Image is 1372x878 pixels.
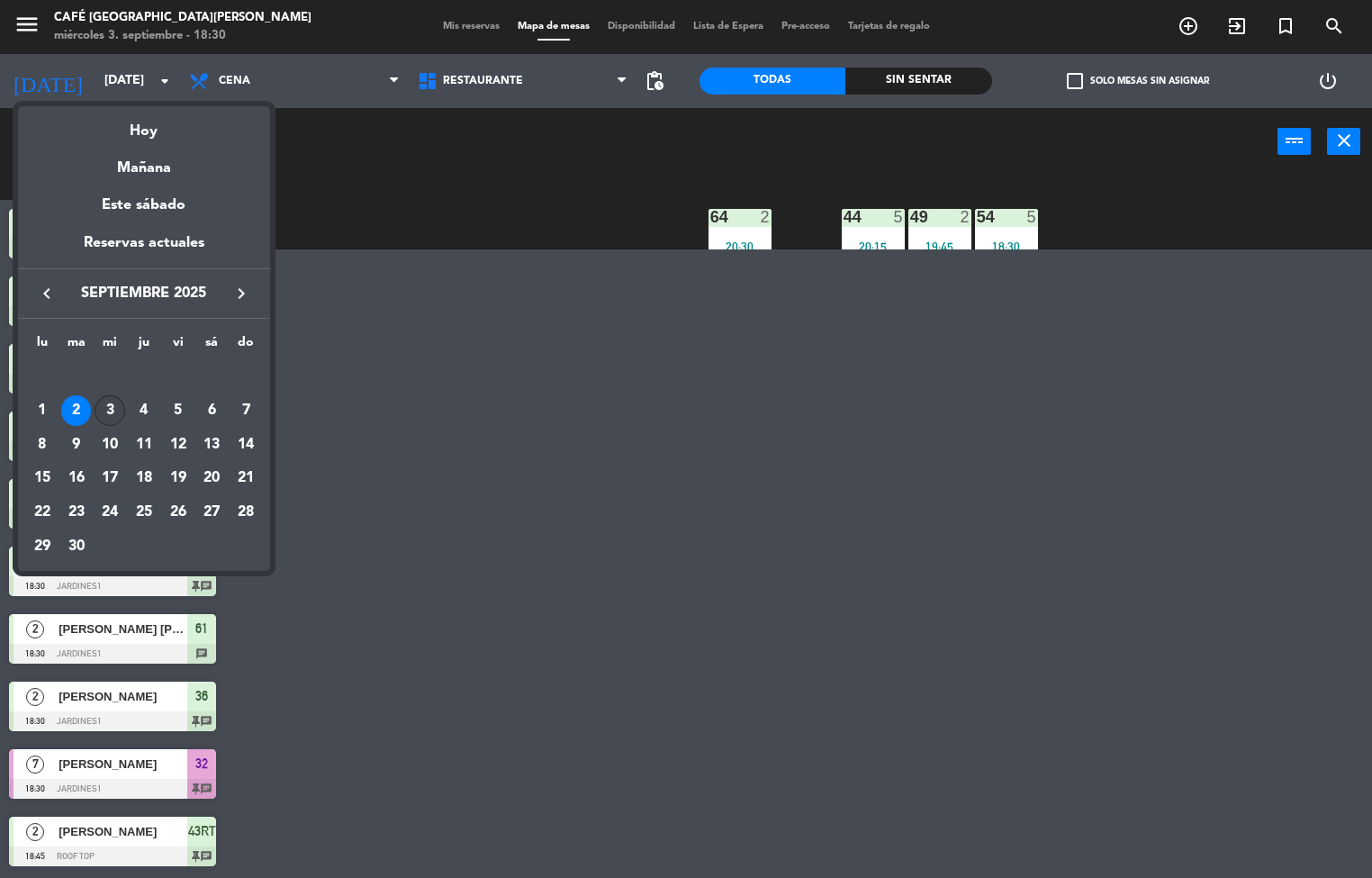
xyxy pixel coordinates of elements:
td: 4 de septiembre de 2025 [127,394,161,428]
td: 9 de septiembre de 2025 [59,428,94,462]
span: septiembre 2025 [63,282,225,305]
div: Reservas actuales [18,231,270,268]
td: 3 de septiembre de 2025 [93,394,127,428]
div: 18 [129,464,159,494]
div: 2 [61,395,92,426]
div: 7 [230,395,261,426]
div: 24 [95,497,125,528]
div: Este sábado [18,180,270,231]
td: 22 de septiembre de 2025 [25,495,59,530]
td: 8 de septiembre de 2025 [25,428,59,462]
div: 22 [27,497,58,528]
div: 19 [163,464,194,494]
td: 30 de septiembre de 2025 [59,530,94,564]
div: 21 [230,464,261,494]
div: 16 [61,464,92,494]
td: 1 de septiembre de 2025 [25,394,59,428]
td: 27 de septiembre de 2025 [195,495,230,530]
div: 12 [163,430,194,460]
td: 18 de septiembre de 2025 [127,462,161,496]
div: 17 [95,464,125,494]
div: Hoy [18,106,270,143]
td: 7 de septiembre de 2025 [229,394,263,428]
td: 21 de septiembre de 2025 [229,462,263,496]
td: 17 de septiembre de 2025 [93,462,127,496]
div: 6 [196,395,227,426]
div: 1 [27,395,58,426]
i: keyboard_arrow_right [230,283,252,304]
button: keyboard_arrow_left [31,282,63,305]
div: 23 [61,497,92,528]
th: viernes [161,332,195,360]
div: 27 [196,497,227,528]
div: 29 [27,531,58,562]
div: 26 [163,497,194,528]
td: 29 de septiembre de 2025 [25,530,59,564]
button: keyboard_arrow_right [225,282,257,305]
div: 15 [27,464,58,494]
td: 20 de septiembre de 2025 [195,462,230,496]
td: 11 de septiembre de 2025 [127,428,161,462]
i: keyboard_arrow_left [36,283,58,304]
td: 14 de septiembre de 2025 [229,428,263,462]
div: 9 [61,430,92,460]
td: 15 de septiembre de 2025 [25,462,59,496]
div: 28 [230,497,261,528]
div: 30 [61,531,92,562]
th: martes [59,332,94,360]
td: 6 de septiembre de 2025 [195,394,230,428]
td: 26 de septiembre de 2025 [161,495,195,530]
div: 20 [196,464,227,494]
th: jueves [127,332,161,360]
div: 4 [129,395,159,426]
div: 10 [95,430,125,460]
td: 24 de septiembre de 2025 [93,495,127,530]
td: 25 de septiembre de 2025 [127,495,161,530]
th: sábado [195,332,230,360]
td: 13 de septiembre de 2025 [195,428,230,462]
div: 25 [129,497,159,528]
div: 13 [196,430,227,460]
th: lunes [25,332,59,360]
div: 11 [129,430,159,460]
th: miércoles [93,332,127,360]
div: 14 [230,430,261,460]
div: 8 [27,430,58,460]
td: 10 de septiembre de 2025 [93,428,127,462]
td: 19 de septiembre de 2025 [161,462,195,496]
td: 12 de septiembre de 2025 [161,428,195,462]
div: 5 [163,395,194,426]
div: Mañana [18,143,270,180]
td: 23 de septiembre de 2025 [59,495,94,530]
td: 16 de septiembre de 2025 [59,462,94,496]
th: domingo [229,332,263,360]
td: 28 de septiembre de 2025 [229,495,263,530]
div: 3 [95,395,125,426]
td: SEP. [25,360,263,394]
td: 2 de septiembre de 2025 [59,394,94,428]
td: 5 de septiembre de 2025 [161,394,195,428]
